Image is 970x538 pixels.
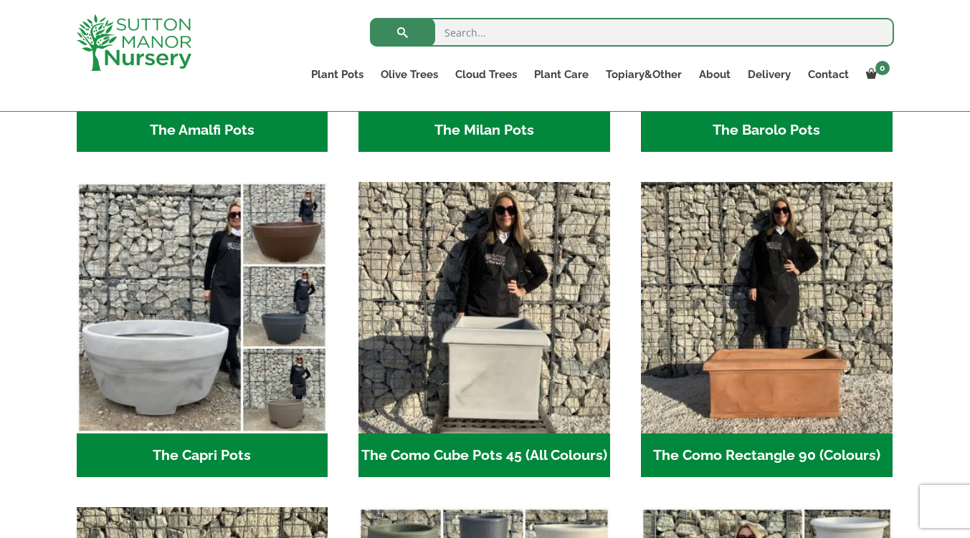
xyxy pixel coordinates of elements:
[358,182,610,477] a: Visit product category The Como Cube Pots 45 (All Colours)
[447,64,526,85] a: Cloud Trees
[370,18,894,47] input: Search...
[372,64,447,85] a: Olive Trees
[358,433,610,478] h2: The Como Cube Pots 45 (All Colours)
[857,64,894,85] a: 0
[358,108,610,153] h2: The Milan Pots
[875,61,890,75] span: 0
[358,182,610,433] img: The Como Cube Pots 45 (All Colours)
[77,182,328,433] img: The Capri Pots
[641,182,893,433] img: The Como Rectangle 90 (Colours)
[641,108,893,153] h2: The Barolo Pots
[303,64,372,85] a: Plant Pots
[526,64,597,85] a: Plant Care
[77,108,328,153] h2: The Amalfi Pots
[690,64,739,85] a: About
[739,64,799,85] a: Delivery
[77,14,191,71] img: logo
[77,433,328,478] h2: The Capri Pots
[799,64,857,85] a: Contact
[77,182,328,477] a: Visit product category The Capri Pots
[641,433,893,478] h2: The Como Rectangle 90 (Colours)
[597,64,690,85] a: Topiary&Other
[641,182,893,477] a: Visit product category The Como Rectangle 90 (Colours)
